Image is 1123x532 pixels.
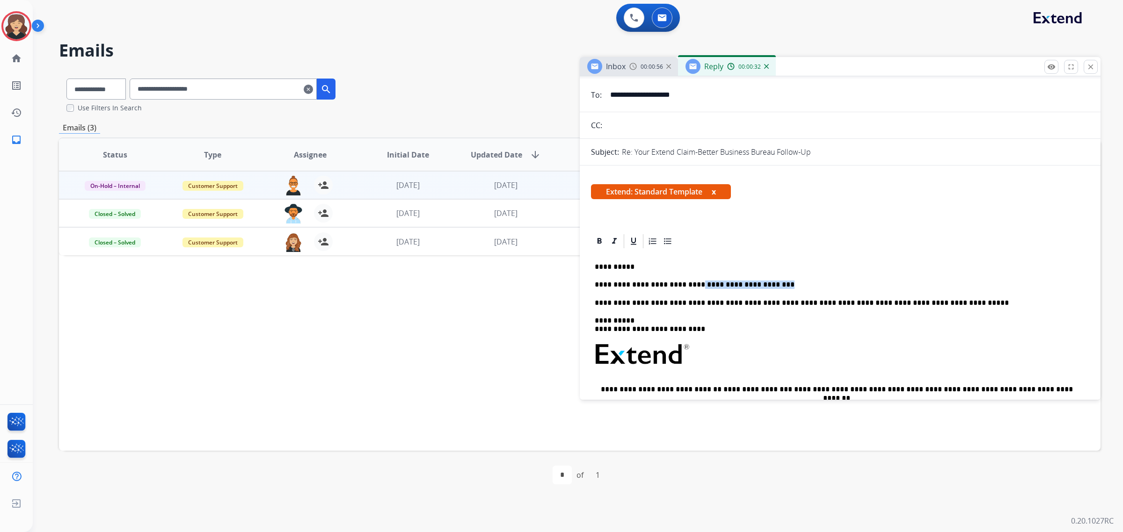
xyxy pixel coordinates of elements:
mat-icon: home [11,53,22,64]
span: [DATE] [396,208,420,218]
span: Closed – Solved [89,209,141,219]
img: agent-avatar [284,176,303,195]
span: [DATE] [494,237,518,247]
h2: Emails [59,41,1101,60]
mat-icon: search [321,84,332,95]
mat-icon: fullscreen [1067,63,1075,71]
mat-icon: remove_red_eye [1047,63,1056,71]
span: [DATE] [396,237,420,247]
div: of [576,469,583,481]
div: Bold [592,234,606,248]
span: Closed – Solved [89,237,141,247]
span: Inbox [606,61,626,72]
div: Bullet List [661,234,675,248]
p: To: [591,89,602,101]
img: agent-avatar [284,232,303,252]
span: Reply [704,61,723,72]
button: x [712,186,716,197]
span: 00:00:32 [738,63,761,71]
div: Underline [627,234,641,248]
span: Status [103,149,127,160]
span: [DATE] [494,180,518,190]
span: Extend: Standard Template [591,184,731,199]
p: CC: [591,120,602,131]
mat-icon: arrow_downward [530,149,541,160]
span: On-Hold – Internal [85,181,146,191]
span: Initial Date [387,149,429,160]
span: Type [204,149,221,160]
div: 1 [588,466,607,484]
img: avatar [3,13,29,39]
span: Customer Support [182,181,243,191]
div: Ordered List [646,234,660,248]
mat-icon: person_add [318,208,329,219]
p: Emails (3) [59,122,100,134]
span: 00:00:56 [641,63,663,71]
mat-icon: history [11,107,22,118]
label: Use Filters In Search [78,103,142,113]
p: Re: Your Extend Claim-Better Business Bureau Follow-Up [622,146,811,158]
span: Assignee [294,149,327,160]
p: Subject: [591,146,619,158]
mat-icon: list_alt [11,80,22,91]
span: Customer Support [182,209,243,219]
mat-icon: clear [304,84,313,95]
mat-icon: close [1087,63,1095,71]
mat-icon: inbox [11,134,22,145]
mat-icon: person_add [318,180,329,191]
div: Italic [607,234,621,248]
p: 0.20.1027RC [1071,515,1114,526]
img: agent-avatar [284,204,303,223]
mat-icon: person_add [318,236,329,247]
span: [DATE] [494,208,518,218]
span: [DATE] [396,180,420,190]
span: Customer Support [182,237,243,247]
span: Updated Date [471,149,522,160]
